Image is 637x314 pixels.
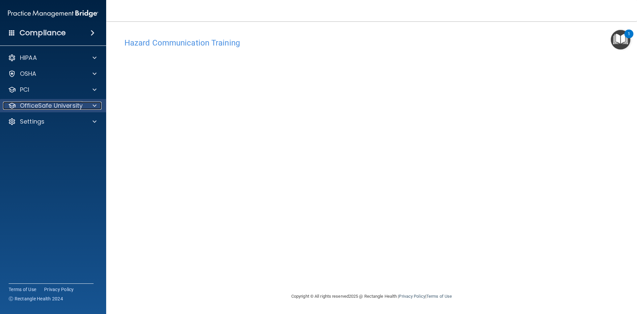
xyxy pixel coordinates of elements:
a: OfficeSafe University [8,102,97,110]
a: PCI [8,86,97,94]
span: Ⓒ Rectangle Health 2024 [9,295,63,302]
a: HIPAA [8,54,97,62]
div: Copyright © All rights reserved 2025 @ Rectangle Health | | [250,286,493,307]
a: Privacy Policy [44,286,74,293]
iframe: HCT [124,51,463,270]
a: Privacy Policy [399,294,425,299]
a: Settings [8,118,97,126]
h4: Compliance [20,28,66,38]
p: HIPAA [20,54,37,62]
button: Open Resource Center, 1 new notification [611,30,630,50]
a: Terms of Use [9,286,36,293]
p: OfficeSafe University [20,102,83,110]
img: PMB logo [8,7,98,20]
p: PCI [20,86,29,94]
p: Settings [20,118,44,126]
h4: Hazard Communication Training [124,39,619,47]
a: OSHA [8,70,97,78]
p: OSHA [20,70,36,78]
div: 1 [628,34,630,43]
a: Terms of Use [426,294,452,299]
